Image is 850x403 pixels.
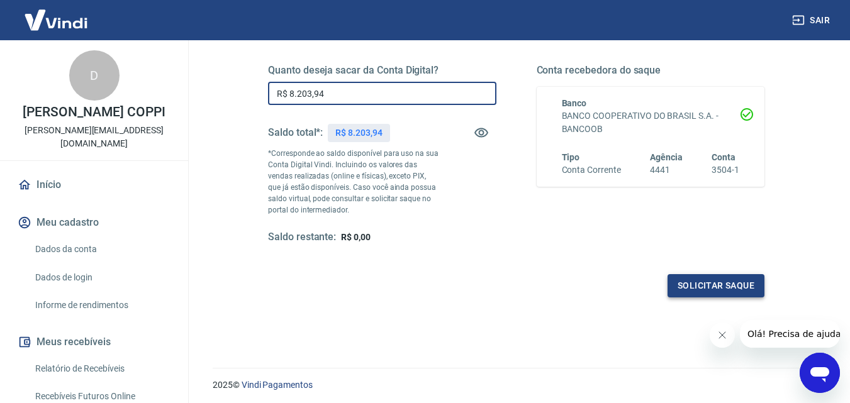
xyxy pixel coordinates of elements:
[562,109,740,136] h6: BANCO COOPERATIVO DO BRASIL S.A. - BANCOOB
[23,106,165,119] p: [PERSON_NAME] COPPI
[30,292,173,318] a: Informe de rendimentos
[15,171,173,199] a: Início
[8,9,106,19] span: Olá! Precisa de ajuda?
[740,320,840,348] iframe: Mensagem da empresa
[30,265,173,290] a: Dados de login
[268,231,336,244] h5: Saldo restante:
[15,209,173,236] button: Meu cadastro
[537,64,765,77] h5: Conta recebedora do saque
[341,232,371,242] span: R$ 0,00
[213,378,820,392] p: 2025 ©
[15,1,97,39] img: Vindi
[562,98,587,108] span: Banco
[335,126,382,140] p: R$ 8.203,94
[562,152,580,162] span: Tipo
[650,163,683,177] h6: 4441
[710,323,735,348] iframe: Fechar mensagem
[712,163,739,177] h6: 3504-1
[668,274,764,297] button: Solicitar saque
[242,380,313,390] a: Vindi Pagamentos
[268,64,496,77] h5: Quanto deseja sacar da Conta Digital?
[30,356,173,382] a: Relatório de Recebíveis
[268,148,439,216] p: *Corresponde ao saldo disponível para uso na sua Conta Digital Vindi. Incluindo os valores das ve...
[30,236,173,262] a: Dados da conta
[790,9,835,32] button: Sair
[800,353,840,393] iframe: Botão para abrir a janela de mensagens
[650,152,683,162] span: Agência
[69,50,120,101] div: D
[10,124,178,150] p: [PERSON_NAME][EMAIL_ADDRESS][DOMAIN_NAME]
[712,152,735,162] span: Conta
[562,163,621,177] h6: Conta Corrente
[268,126,323,139] h5: Saldo total*:
[15,328,173,356] button: Meus recebíveis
